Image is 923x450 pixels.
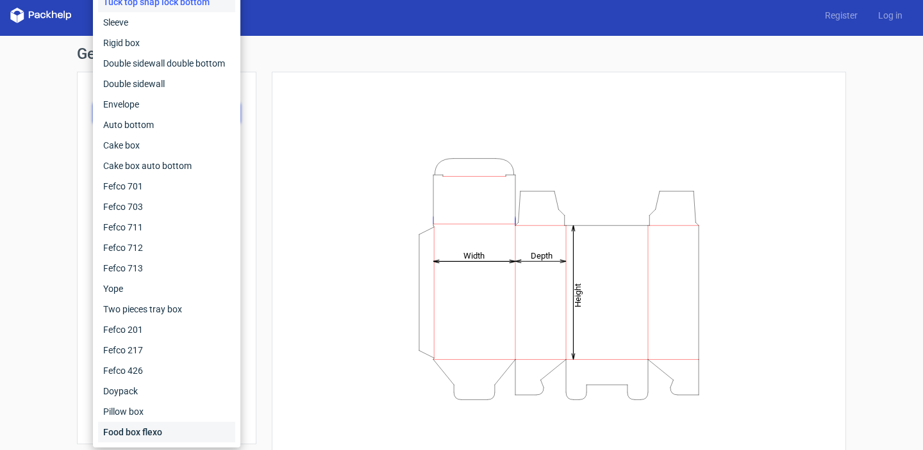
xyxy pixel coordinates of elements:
div: Fefco 703 [98,197,235,217]
div: Rigid box [98,33,235,53]
a: Log in [868,9,913,22]
div: Cake box [98,135,235,156]
div: Fefco 712 [98,237,235,258]
div: Fefco 201 [98,319,235,340]
tspan: Width [463,250,485,260]
div: Doypack [98,381,235,401]
div: Sleeve [98,12,235,33]
div: Two pieces tray box [98,299,235,319]
div: Double sidewall [98,74,235,94]
div: Fefco 711 [98,217,235,237]
h1: Generate new dieline [77,46,846,61]
div: Food box flexo [98,422,235,442]
div: Auto bottom [98,115,235,135]
div: Pillow box [98,401,235,422]
div: Fefco 426 [98,360,235,381]
div: Yope [98,278,235,299]
a: Register [815,9,868,22]
tspan: Height [573,283,583,307]
div: Double sidewall double bottom [98,53,235,74]
a: Dielines [92,9,146,22]
div: Fefco 713 [98,258,235,278]
div: Fefco 217 [98,340,235,360]
div: Envelope [98,94,235,115]
tspan: Depth [531,250,553,260]
div: Cake box auto bottom [98,156,235,176]
div: Fefco 701 [98,176,235,197]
